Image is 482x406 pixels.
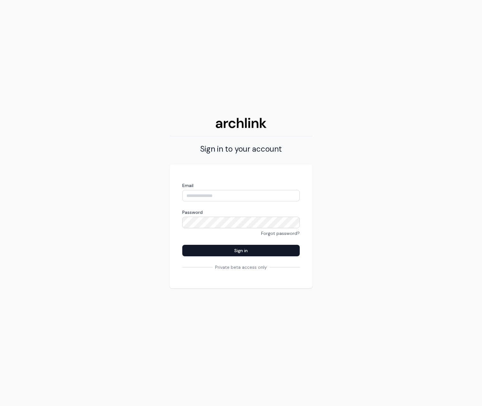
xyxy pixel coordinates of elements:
label: Password [182,209,300,215]
a: Forgot password? [261,230,300,236]
label: Email [182,182,300,189]
img: Archlink [215,118,267,128]
h2: Sign in to your account [169,144,313,154]
span: Private beta access only [213,264,269,270]
button: Sign in [182,245,300,256]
